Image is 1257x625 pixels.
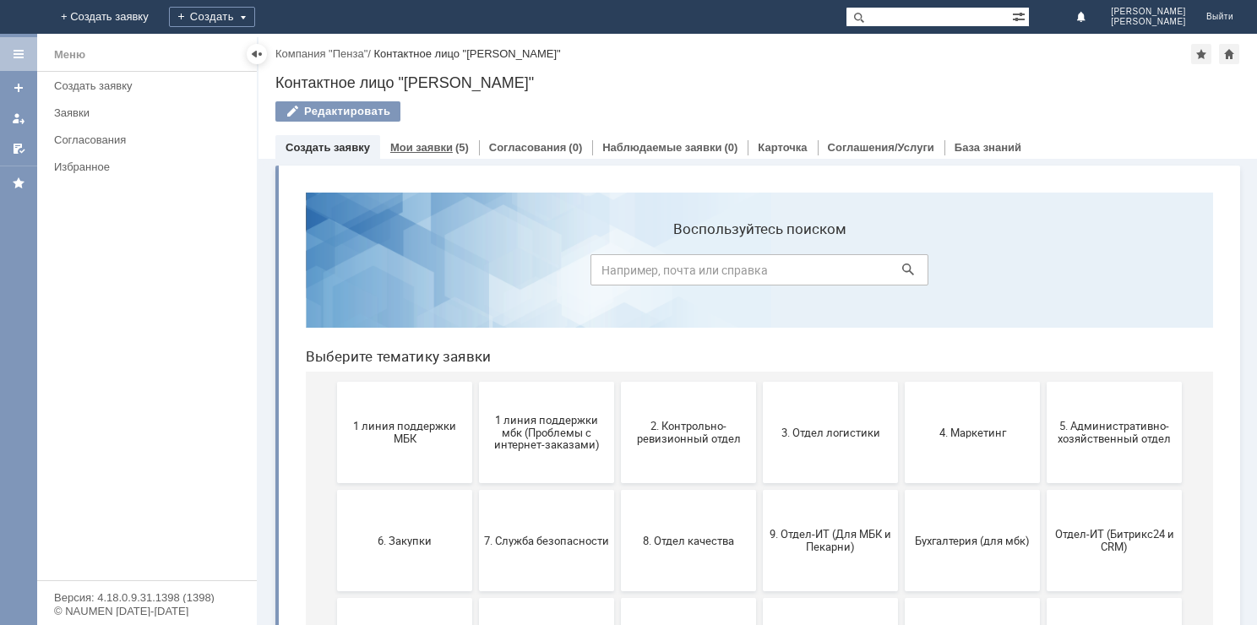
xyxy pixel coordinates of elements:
[759,349,884,374] span: Отдел-ИТ (Битрикс24 и CRM)
[569,141,582,154] div: (0)
[471,203,606,304] button: 3. Отдел логистики
[390,141,453,154] a: Мои заявки
[50,241,175,266] span: 1 линия поддержки МБК
[54,160,228,173] div: Избранное
[334,355,459,367] span: 8. Отдел качества
[5,135,32,162] a: Мои согласования
[1111,7,1186,17] span: [PERSON_NAME]
[754,419,890,520] button: не актуален
[14,169,921,186] header: Выберите тематику заявки
[618,247,743,259] span: 4. Маркетинг
[47,127,253,153] a: Согласования
[54,79,247,92] div: Создать заявку
[759,241,884,266] span: 5. Административно-хозяйственный отдел
[374,47,561,60] div: Контактное лицо "[PERSON_NAME]"
[754,203,890,304] button: 5. Административно-хозяйственный отдел
[1191,44,1211,64] div: Добавить в избранное
[298,75,636,106] input: Например, почта или справка
[476,457,601,482] span: Это соглашение не активно!
[612,419,748,520] button: [PERSON_NAME]. Услуги ИТ для МБК (оформляет L1)
[476,247,601,259] span: 3. Отдел логистики
[5,105,32,132] a: Мои заявки
[54,606,240,617] div: © NAUMEN [DATE]-[DATE]
[1111,17,1186,27] span: [PERSON_NAME]
[192,355,317,367] span: 7. Служба безопасности
[754,311,890,412] button: Отдел-ИТ (Битрикс24 и CRM)
[275,47,374,60] div: /
[45,419,180,520] button: Отдел-ИТ (Офис)
[455,141,469,154] div: (5)
[618,355,743,367] span: Бухгалтерия (для мбк)
[724,141,737,154] div: (0)
[50,463,175,476] span: Отдел-ИТ (Офис)
[618,450,743,488] span: [PERSON_NAME]. Услуги ИТ для МБК (оформляет L1)
[612,311,748,412] button: Бухгалтерия (для мбк)
[187,311,322,412] button: 7. Служба безопасности
[275,74,1240,91] div: Контактное лицо "[PERSON_NAME]"
[489,141,567,154] a: Согласования
[759,463,884,476] span: не актуален
[758,141,807,154] a: Карточка
[50,355,175,367] span: 6. Закупки
[1012,8,1029,24] span: Расширенный поиск
[1219,44,1239,64] div: Сделать домашней страницей
[286,141,370,154] a: Создать заявку
[329,311,464,412] button: 8. Отдел качества
[329,203,464,304] button: 2. Контрольно-ревизионный отдел
[192,234,317,272] span: 1 линия поддержки мбк (Проблемы с интернет-заказами)
[187,419,322,520] button: Финансовый отдел
[828,141,934,154] a: Соглашения/Услуги
[54,133,247,146] div: Согласования
[169,7,255,27] div: Создать
[471,419,606,520] button: Это соглашение не активно!
[54,106,247,119] div: Заявки
[334,241,459,266] span: 2. Контрольно-ревизионный отдел
[298,41,636,58] label: Воспользуйтесь поиском
[192,463,317,476] span: Финансовый отдел
[602,141,721,154] a: Наблюдаемые заявки
[47,73,253,99] a: Создать заявку
[5,74,32,101] a: Создать заявку
[476,349,601,374] span: 9. Отдел-ИТ (Для МБК и Пекарни)
[247,44,267,64] div: Скрыть меню
[45,311,180,412] button: 6. Закупки
[334,463,459,476] span: Франчайзинг
[54,45,85,65] div: Меню
[471,311,606,412] button: 9. Отдел-ИТ (Для МБК и Пекарни)
[45,203,180,304] button: 1 линия поддержки МБК
[329,419,464,520] button: Франчайзинг
[955,141,1021,154] a: База знаний
[47,100,253,126] a: Заявки
[187,203,322,304] button: 1 линия поддержки мбк (Проблемы с интернет-заказами)
[54,592,240,603] div: Версия: 4.18.0.9.31.1398 (1398)
[612,203,748,304] button: 4. Маркетинг
[275,47,367,60] a: Компания "Пенза"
